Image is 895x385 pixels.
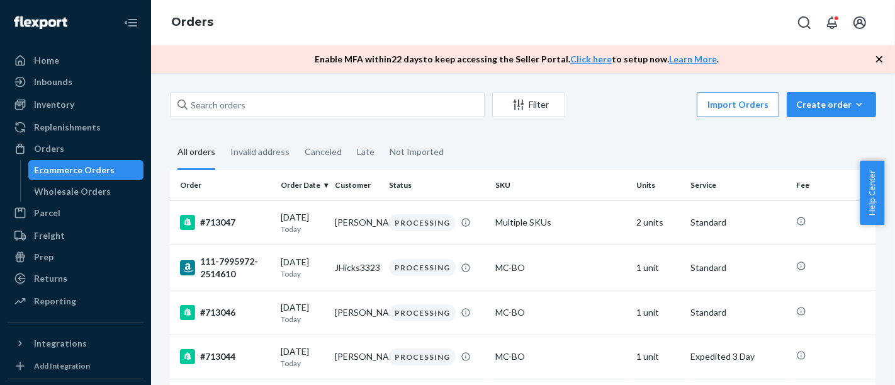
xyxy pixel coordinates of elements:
[34,337,87,350] div: Integrations
[384,170,490,200] th: Status
[281,268,325,279] p: Today
[34,360,90,371] div: Add Integration
[14,16,67,29] img: Flexport logo
[787,92,876,117] button: Create order
[330,200,384,244] td: [PERSON_NAME]
[631,200,685,244] td: 2 units
[8,291,144,311] a: Reporting
[281,211,325,234] div: [DATE]
[570,54,612,64] a: Click here
[631,170,685,200] th: Units
[170,92,485,117] input: Search orders
[791,170,876,200] th: Fee
[669,54,717,64] a: Learn More
[631,290,685,335] td: 1 unit
[697,92,779,117] button: Import Orders
[281,301,325,325] div: [DATE]
[492,92,565,117] button: Filter
[792,10,817,35] button: Open Search Box
[796,98,867,111] div: Create order
[305,135,342,168] div: Canceled
[34,142,64,155] div: Orders
[690,216,786,229] p: Standard
[8,50,144,71] a: Home
[230,135,290,168] div: Invalid address
[8,333,144,353] button: Integrations
[685,170,791,200] th: Service
[34,251,53,263] div: Prep
[8,226,144,246] a: Freight
[390,135,444,168] div: Not Imported
[8,95,144,115] a: Inventory
[847,10,872,35] button: Open account menu
[335,180,379,190] div: Customer
[281,314,325,325] p: Today
[631,335,685,379] td: 1 unit
[631,244,685,290] td: 1 unit
[177,135,215,170] div: All orders
[276,170,330,200] th: Order Date
[8,139,144,159] a: Orders
[34,272,67,285] div: Returns
[819,10,845,35] button: Open notifications
[389,259,456,276] div: PROCESSING
[493,98,565,111] div: Filter
[28,160,144,180] a: Ecommerce Orders
[8,247,144,267] a: Prep
[690,261,786,274] p: Standard
[860,161,884,225] button: Help Center
[330,290,384,335] td: [PERSON_NAME]
[315,53,719,66] p: Enable MFA within 22 days to keep accessing the Seller Portal. to setup now. .
[34,98,74,111] div: Inventory
[389,214,456,231] div: PROCESSING
[8,203,144,223] a: Parcel
[495,306,626,319] div: MC-BO
[34,207,60,219] div: Parcel
[35,185,111,198] div: Wholesale Orders
[281,358,325,369] p: Today
[357,135,374,168] div: Late
[8,268,144,289] a: Returns
[28,181,144,202] a: Wholesale Orders
[180,215,271,230] div: #713047
[161,4,223,41] ol: breadcrumbs
[281,345,325,369] div: [DATE]
[180,349,271,364] div: #713044
[8,117,144,137] a: Replenishments
[34,76,72,88] div: Inbounds
[330,335,384,379] td: [PERSON_NAME]
[389,304,456,321] div: PROCESSING
[118,10,144,35] button: Close Navigation
[35,164,115,176] div: Ecommerce Orders
[281,256,325,279] div: [DATE]
[170,170,276,200] th: Order
[34,229,65,242] div: Freight
[180,305,271,320] div: #713046
[171,15,213,29] a: Orders
[690,306,786,319] p: Standard
[34,295,76,307] div: Reporting
[281,224,325,234] p: Today
[34,121,101,134] div: Replenishments
[330,244,384,290] td: JHicks3323
[495,350,626,363] div: MC-BO
[8,72,144,92] a: Inbounds
[490,200,631,244] td: Multiple SKUs
[690,350,786,363] p: Expedited 3 Day
[495,261,626,274] div: MC-BO
[180,255,271,280] div: 111-7995972-2514610
[34,54,59,67] div: Home
[490,170,631,200] th: SKU
[389,348,456,365] div: PROCESSING
[8,359,144,374] a: Add Integration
